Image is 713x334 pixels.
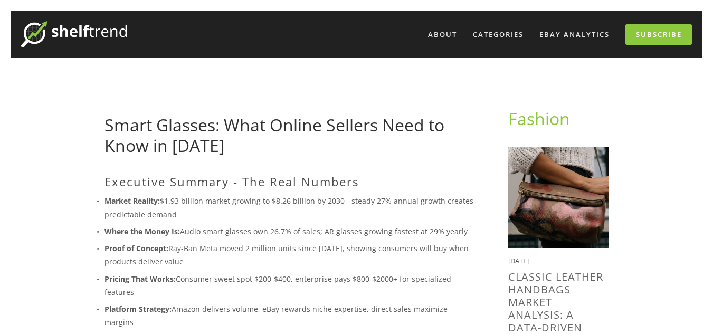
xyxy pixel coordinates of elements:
p: Amazon delivers volume, eBay rewards niche expertise, direct sales maximize margins [104,302,474,329]
img: ShelfTrend [21,21,127,47]
p: Ray-Ban Meta moved 2 million units since [DATE], showing consumers will buy when products deliver... [104,242,474,268]
strong: Pricing That Works: [104,274,176,284]
a: Subscribe [625,24,692,45]
strong: Platform Strategy: [104,304,172,314]
a: eBay Analytics [533,26,616,43]
div: Categories [466,26,530,43]
p: Consumer sweet spot $200-$400, enterprise pays $800-$2000+ for specialized features [104,272,474,299]
p: $1.93 billion market growing to $8.26 billion by 2030 - steady 27% annual growth creates predicta... [104,194,474,221]
p: Audio smart glasses own 26.7% of sales; AR glasses growing fastest at 29% yearly [104,225,474,238]
a: Fashion [508,107,570,130]
strong: Where the Money Is: [104,226,180,236]
a: Smart Glasses: What Online Sellers Need to Know in [DATE] [104,113,444,156]
time: [DATE] [508,256,529,265]
strong: Proof of Concept: [104,243,168,253]
img: Classic Leather Handbags Market Analysis: A Data-Driven Guide for Sellers &amp; Manufacturers (2025) [508,147,609,248]
a: About [421,26,464,43]
strong: Market Reality: [104,196,160,206]
h2: Executive Summary - The Real Numbers [104,175,474,188]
